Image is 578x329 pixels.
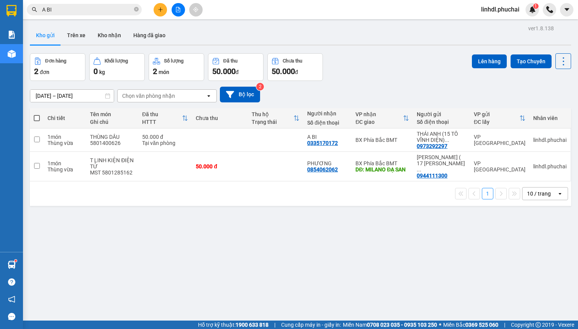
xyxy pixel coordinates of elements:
div: VP [GEOGRAPHIC_DATA] [474,134,526,146]
div: 50.000 đ [142,134,188,140]
div: Đã thu [142,111,182,117]
div: VP gửi [474,111,519,117]
div: Chọn văn phòng nhận [122,92,175,100]
button: Tạo Chuyến [511,54,552,68]
strong: 0369 525 060 [465,322,498,328]
span: aim [193,7,198,12]
button: Kho nhận [92,26,127,44]
div: Số lượng [164,58,183,64]
button: plus [154,3,167,16]
span: Hỗ trợ kỹ thuật: [198,321,269,329]
span: 50.000 [212,67,236,76]
div: DĐ: MILANO ĐẠ SAN [355,166,409,173]
span: ... [417,166,421,173]
span: Miền Nam [343,321,437,329]
div: Nhân viên [533,115,567,121]
button: Số lượng2món [149,53,204,81]
div: VP [GEOGRAPHIC_DATA] [474,160,526,173]
input: Select a date range. [30,90,114,102]
div: Chi tiết [47,115,82,121]
div: THÙNG DÂU [90,134,134,140]
span: 0 [93,67,98,76]
div: HTTT [142,119,182,125]
span: close-circle [134,6,139,13]
div: BX Phía Bắc BMT [355,160,409,166]
div: 1 món [47,160,82,166]
div: 0854062062 [307,166,338,173]
img: icon-new-feature [529,6,536,13]
div: Chưa thu [196,115,244,121]
img: logo-vxr [7,5,16,16]
img: warehouse-icon [8,261,16,269]
div: ĐÀ LẠT LAPTOP ( 17 NGUYỄN CÔNG TRỨ) [417,154,466,173]
span: 2 [153,67,157,76]
div: 0973292297 [417,143,447,149]
button: Khối lượng0kg [89,53,145,81]
div: Chưa thu [283,58,302,64]
span: ⚪️ [439,323,441,326]
span: close-circle [134,7,139,12]
div: 1 món [47,134,82,140]
div: MST 5801285162 [90,169,134,176]
button: Hàng đã giao [127,26,172,44]
img: solution-icon [8,31,16,39]
span: đơn [40,69,49,75]
div: Thu hộ [252,111,293,117]
span: món [159,69,169,75]
div: 0944111300 [417,173,447,179]
div: Thùng vừa [47,140,82,146]
div: Thùng vừa [47,166,82,173]
div: Ghi chú [90,119,134,125]
span: 1 [534,3,537,9]
sup: 1 [533,3,539,9]
svg: open [206,93,212,99]
span: kg [99,69,105,75]
span: Miền Bắc [443,321,498,329]
button: Trên xe [61,26,92,44]
th: Toggle SortBy [138,108,192,128]
span: search [32,7,37,12]
span: question-circle [8,278,15,286]
span: Cung cấp máy in - giấy in: [281,321,341,329]
span: notification [8,296,15,303]
button: Đã thu50.000đ [208,53,264,81]
div: ĐC giao [355,119,403,125]
div: 50.000 đ [196,163,244,169]
div: Đơn hàng [45,58,66,64]
span: | [274,321,275,329]
span: caret-down [563,6,570,13]
button: Kho gửi [30,26,61,44]
div: A BI [307,134,348,140]
input: Tìm tên, số ĐT hoặc mã đơn [42,5,133,14]
div: PHƯƠNG [307,160,348,166]
sup: 2 [256,83,264,90]
span: ... [445,137,449,143]
div: ĐC lấy [474,119,519,125]
div: VP nhận [355,111,403,117]
span: copyright [535,322,541,327]
span: plus [158,7,163,12]
div: T LINH KIỆN ĐIỆN TỬ [90,157,134,169]
button: Bộ lọc [220,87,260,102]
th: Toggle SortBy [470,108,529,128]
span: đ [236,69,239,75]
span: file-add [175,7,181,12]
span: 50.000 [272,67,295,76]
sup: 1 [15,260,17,262]
div: Tại văn phòng [142,140,188,146]
button: Lên hàng [472,54,507,68]
div: Trạng thái [252,119,293,125]
svg: open [557,191,563,197]
div: ver 1.8.138 [528,24,554,33]
img: phone-icon [546,6,553,13]
strong: 1900 633 818 [236,322,269,328]
div: Số điện thoại [417,119,466,125]
button: aim [189,3,203,16]
img: warehouse-icon [8,50,16,58]
div: BX Phía Bắc BMT [355,137,409,143]
div: Khối lượng [105,58,128,64]
span: 2 [34,67,38,76]
button: Đơn hàng2đơn [30,53,85,81]
div: 0335170172 [307,140,338,146]
div: 5801400626 [90,140,134,146]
